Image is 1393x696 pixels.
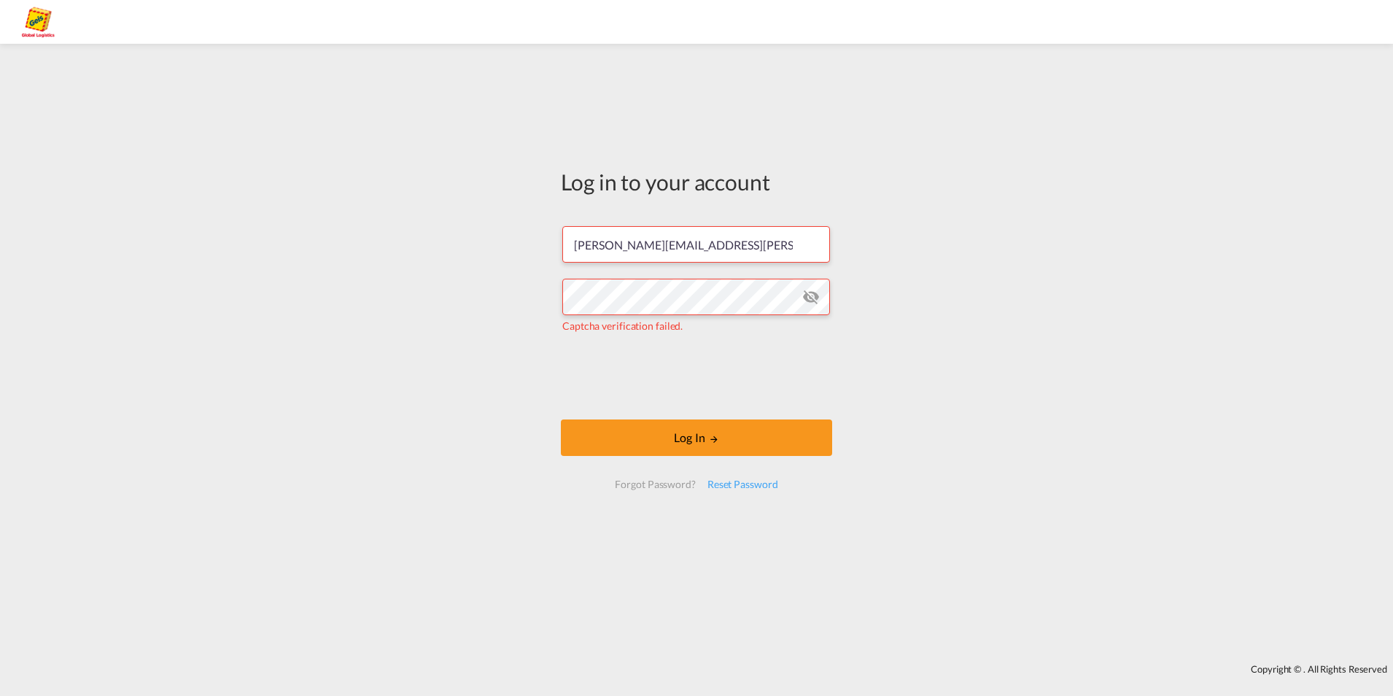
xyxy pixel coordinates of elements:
[562,226,830,263] input: Enter email/phone number
[609,471,701,498] div: Forgot Password?
[561,419,832,456] button: LOGIN
[702,471,784,498] div: Reset Password
[562,320,683,332] span: Captcha verification failed.
[22,6,55,39] img: a2a4a140666c11eeab5485e577415959.png
[802,288,820,306] md-icon: icon-eye-off
[561,166,832,197] div: Log in to your account
[586,348,807,405] iframe: reCAPTCHA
